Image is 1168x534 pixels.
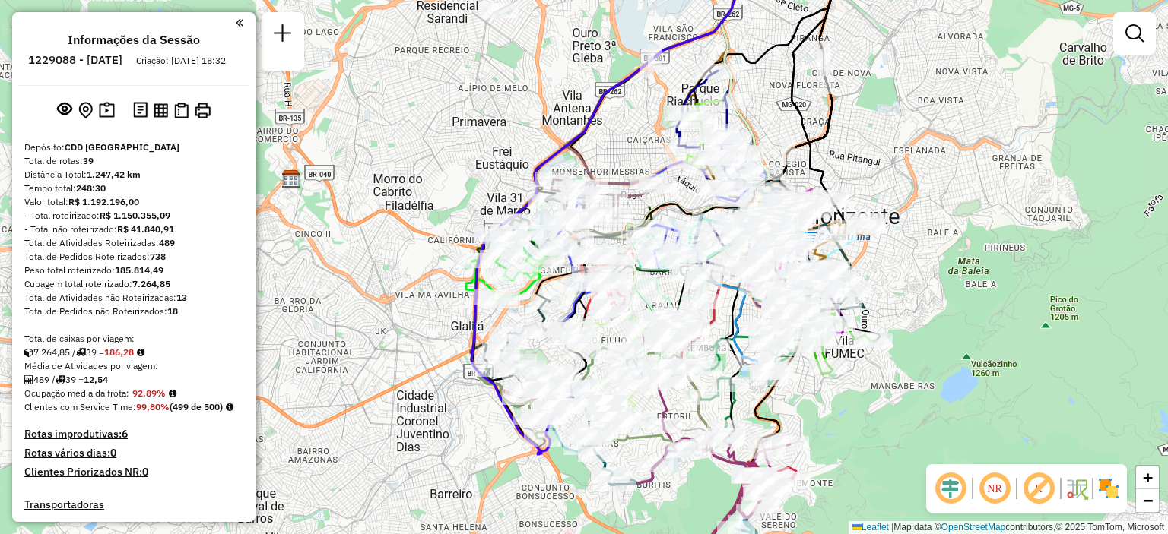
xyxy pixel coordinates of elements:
strong: 92,89% [132,387,166,399]
div: Total de Atividades não Roteirizadas: [24,291,243,305]
div: Média de Atividades por viagem: [24,359,243,373]
div: - Total roteirizado: [24,209,243,223]
a: Zoom out [1136,489,1159,512]
div: Atividade não roteirizada - BAR IRMAOS CUNHA LTD [549,381,587,397]
button: Exibir sessão original [54,98,75,122]
h4: Transportadoras [24,498,243,511]
strong: CDD [GEOGRAPHIC_DATA] [65,141,179,153]
div: Atividade não roteirizada - LUCIO MARQUES [646,359,684,374]
strong: 99,80% [136,401,170,412]
div: Atividade não roteirizada - JOSE MANOEL BRAGA [589,396,627,411]
div: - Total não roteirizado: [24,223,243,236]
span: + [1143,468,1153,487]
div: Distância Total: [24,168,243,182]
div: Valor total: [24,195,243,209]
div: Cubagem total roteirizado: [24,277,243,291]
img: CDD Contagem [281,169,301,189]
div: 489 / 39 = [24,373,243,387]
i: Meta Caixas/viagem: 465,72 Diferença: -279,44 [137,348,144,357]
div: Criação: [DATE] 18:32 [130,54,232,68]
div: Total de caixas por viagem: [24,332,243,346]
strong: 7.264,85 [132,278,170,289]
strong: 738 [150,251,166,262]
i: Total de rotas [76,348,86,357]
div: Atividade não roteirizada - BAR DO MOACIR [649,372,687,387]
div: Atividade não roteirizada - EVANDRO DE OLIVEIRA [593,412,631,427]
a: OpenStreetMap [941,522,1006,532]
h4: Rotas vários dias: [24,447,243,460]
strong: 1.247,42 km [87,169,141,180]
div: Depósito: [24,141,243,154]
strong: 248:30 [76,182,106,194]
strong: 12,54 [84,374,108,385]
strong: R$ 1.150.355,09 [100,210,170,221]
span: Ocultar NR [976,470,1013,507]
strong: (499 de 500) [170,401,223,412]
a: Exibir filtros [1119,18,1150,49]
strong: 0 [110,446,116,460]
em: Média calculada utilizando a maior ocupação (%Peso ou %Cubagem) de cada rota da sessão. Rotas cro... [169,389,176,398]
span: − [1143,491,1153,510]
div: Map data © contributors,© 2025 TomTom, Microsoft [849,521,1168,534]
strong: R$ 1.192.196,00 [68,196,139,207]
span: Ocultar deslocamento [932,470,969,507]
h4: Clientes Priorizados NR: [24,466,243,479]
a: Clique aqui para minimizar o painel [236,14,243,31]
div: 7.264,85 / 39 = [24,346,243,359]
i: Total de Atividades [24,375,33,384]
strong: 18 [167,305,178,317]
a: Nova sessão e pesquisa [268,18,298,52]
button: Logs desbloquear sessão [130,99,151,122]
span: Exibir rótulo [1020,470,1057,507]
div: Tempo total: [24,182,243,195]
div: Atividade não roteirizada - JOSE MANOEL BRAGA [589,395,627,410]
button: Painel de Sugestão [96,99,118,122]
div: Atividade não roteirizada - FORTUNA CAMPOS EMPRE [481,3,519,18]
span: | [891,522,893,532]
a: Zoom in [1136,466,1159,489]
button: Visualizar Romaneio [171,100,192,122]
a: Leaflet [852,522,889,532]
i: Total de rotas [56,375,65,384]
strong: 13 [176,292,187,303]
h6: 1229088 - [DATE] [28,53,122,67]
strong: 185.814,49 [115,264,163,276]
strong: R$ 41.840,91 [117,223,174,235]
div: Atividade não roteirizada - GILBERTO JORGE GONCA [587,406,625,421]
div: Peso total roteirizado: [24,264,243,277]
strong: 186,28 [104,346,134,358]
img: Exibir/Ocultar setores [1097,476,1121,501]
button: Visualizar relatório de Roteirização [151,100,171,120]
i: Cubagem total roteirizado [24,348,33,357]
div: Total de Pedidos Roteirizados: [24,250,243,264]
div: Atividade não roteirizada - POINT BEER BETANIA L [534,400,572,416]
div: Atividade não roteirizada - BAR DO CLEOMAR [653,330,691,346]
button: Imprimir Rotas [192,100,214,122]
h4: Rotas improdutivas: [24,428,243,441]
strong: 0 [142,465,148,479]
div: Total de Atividades Roteirizadas: [24,236,243,250]
div: Total de rotas: [24,154,243,168]
strong: 6 [122,427,128,441]
div: Atividade não roteirizada - HELIO BARBOSA DA SIL [586,406,624,421]
em: Rotas cross docking consideradas [226,403,233,412]
strong: 39 [83,155,94,166]
span: Clientes com Service Time: [24,401,136,412]
div: Total de Pedidos não Roteirizados: [24,305,243,318]
div: Atividade não roteirizada - HEDIO RODRIGUES DE A [589,397,627,412]
img: Fluxo de ruas [1065,476,1089,501]
strong: 489 [159,237,175,248]
div: Atividade não roteirizada - LEIDIANE FLOR DE MAI [649,369,687,384]
span: Ocupação média da frota: [24,387,129,399]
h4: Informações da Sessão [68,33,200,47]
button: Centralizar mapa no depósito ou ponto de apoio [75,99,96,122]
